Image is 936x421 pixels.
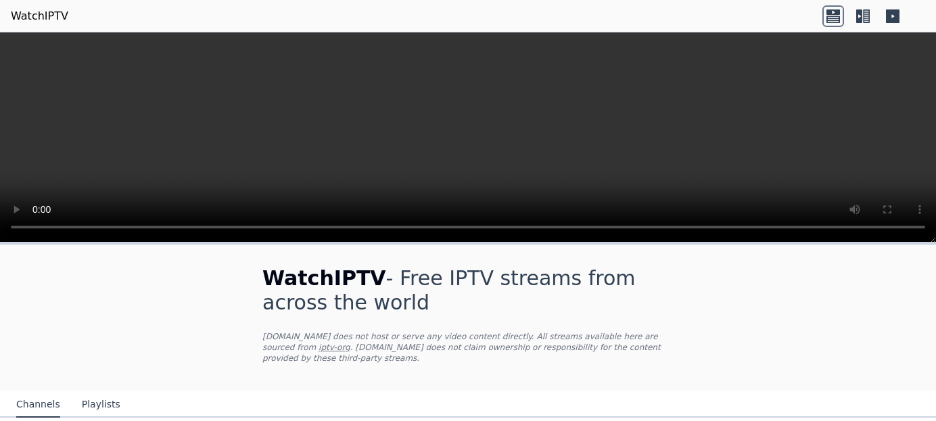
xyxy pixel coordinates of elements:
a: WatchIPTV [11,8,68,24]
span: WatchIPTV [262,266,386,290]
button: Channels [16,392,60,418]
a: iptv-org [319,343,350,352]
h1: - Free IPTV streams from across the world [262,266,674,315]
p: [DOMAIN_NAME] does not host or serve any video content directly. All streams available here are s... [262,331,674,364]
button: Playlists [82,392,120,418]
